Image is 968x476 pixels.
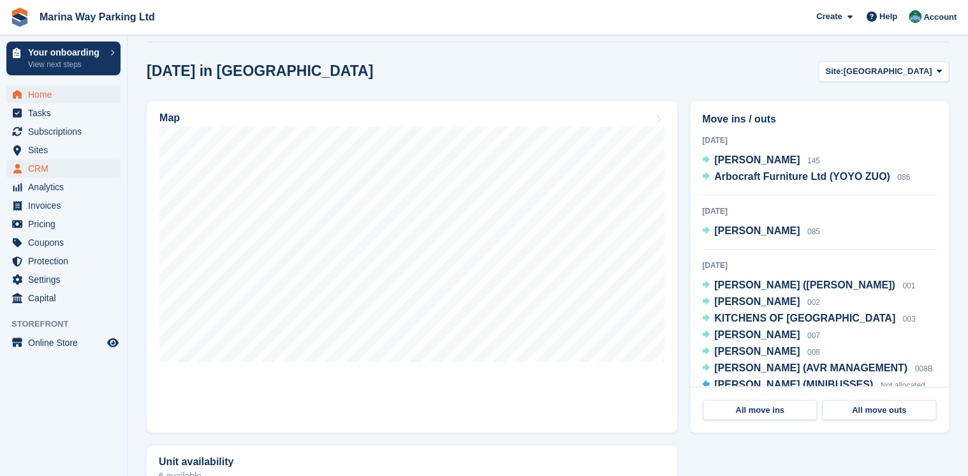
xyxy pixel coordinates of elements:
[822,400,936,420] a: All move outs
[714,379,873,390] span: [PERSON_NAME] (MINIBUSSES)
[702,223,820,240] a: [PERSON_NAME] 085
[6,197,121,214] a: menu
[714,225,800,236] span: [PERSON_NAME]
[6,271,121,288] a: menu
[714,329,800,340] span: [PERSON_NAME]
[28,334,105,352] span: Online Store
[702,377,925,394] a: [PERSON_NAME] (MINIBUSSES) Not allocated
[28,197,105,214] span: Invoices
[702,152,820,169] a: [PERSON_NAME] 145
[28,178,105,196] span: Analytics
[28,234,105,251] span: Coupons
[11,318,127,331] span: Storefront
[702,169,910,186] a: Arbocraft Furniture Ltd (YOYO ZUO) 086
[28,215,105,233] span: Pricing
[714,346,800,357] span: [PERSON_NAME]
[714,154,800,165] span: [PERSON_NAME]
[825,65,843,78] span: Site:
[6,141,121,159] a: menu
[897,173,910,182] span: 086
[6,289,121,307] a: menu
[909,10,921,23] img: Paul Lewis
[105,335,121,350] a: Preview store
[6,104,121,122] a: menu
[6,160,121,177] a: menu
[807,227,820,236] span: 085
[879,10,897,23] span: Help
[6,252,121,270] a: menu
[702,311,915,327] a: KITCHENS OF [GEOGRAPHIC_DATA] 003
[6,178,121,196] a: menu
[902,281,915,290] span: 001
[818,61,949,82] button: Site: [GEOGRAPHIC_DATA]
[28,252,105,270] span: Protection
[28,160,105,177] span: CRM
[880,381,925,390] span: Not allocated
[807,298,820,307] span: 002
[714,171,890,182] span: Arbocraft Furniture Ltd (YOYO ZUO)
[807,348,820,357] span: 008
[714,296,800,307] span: [PERSON_NAME]
[34,6,160,27] a: Marina Way Parking Ltd
[902,315,915,324] span: 003
[714,279,895,290] span: [PERSON_NAME] ([PERSON_NAME])
[923,11,957,24] span: Account
[702,205,937,217] div: [DATE]
[28,48,104,57] p: Your onboarding
[702,294,820,311] a: [PERSON_NAME] 002
[28,104,105,122] span: Tasks
[703,400,817,420] a: All move ins
[28,123,105,140] span: Subscriptions
[28,289,105,307] span: Capital
[159,112,180,124] h2: Map
[702,344,820,361] a: [PERSON_NAME] 008
[10,8,29,27] img: stora-icon-8386f47178a22dfd0bd8f6a31ec36ba5ce8667c1dd55bd0f319d3a0aa187defe.svg
[28,141,105,159] span: Sites
[702,260,937,271] div: [DATE]
[6,41,121,75] a: Your onboarding View next steps
[6,86,121,103] a: menu
[807,156,820,165] span: 145
[702,135,937,146] div: [DATE]
[843,65,932,78] span: [GEOGRAPHIC_DATA]
[702,278,915,294] a: [PERSON_NAME] ([PERSON_NAME]) 001
[28,86,105,103] span: Home
[714,362,907,373] span: [PERSON_NAME] (AVR MANAGEMENT)
[6,234,121,251] a: menu
[816,10,842,23] span: Create
[702,112,937,127] h2: Move ins / outs
[702,327,820,344] a: [PERSON_NAME] 007
[914,364,932,373] span: 008B
[147,101,677,433] a: Map
[28,59,104,70] p: View next steps
[6,123,121,140] a: menu
[159,456,233,468] h2: Unit availability
[28,271,105,288] span: Settings
[702,361,932,377] a: [PERSON_NAME] (AVR MANAGEMENT) 008B
[147,63,373,80] h2: [DATE] in [GEOGRAPHIC_DATA]
[6,334,121,352] a: menu
[714,313,895,324] span: KITCHENS OF [GEOGRAPHIC_DATA]
[807,331,820,340] span: 007
[6,215,121,233] a: menu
